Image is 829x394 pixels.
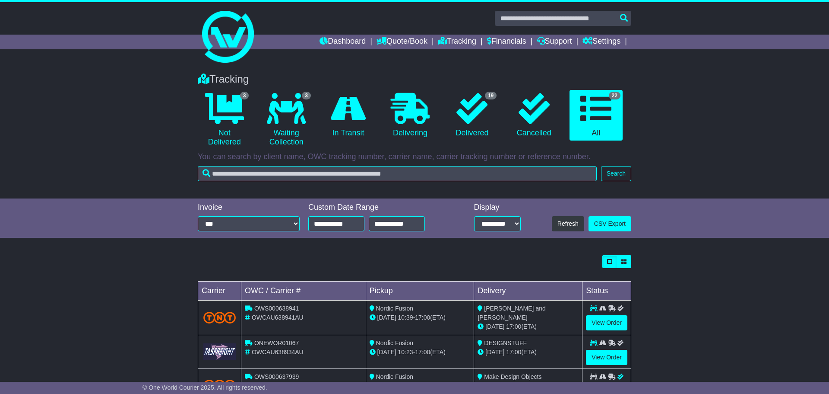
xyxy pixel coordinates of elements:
[589,216,631,231] a: CSV Export
[252,349,304,356] span: OWCAU638934AU
[203,380,236,391] img: TNT_Domestic.png
[259,90,313,150] a: 3 Waiting Collection
[478,322,579,331] div: (ETA)
[240,92,249,99] span: 3
[370,313,471,322] div: - (ETA)
[601,166,631,181] button: Search
[474,203,521,212] div: Display
[203,343,236,360] img: GetCarrierServiceLogo
[198,282,241,301] td: Carrier
[254,373,299,380] span: OWS000637939
[198,152,631,162] p: You can search by client name, OWC tracking number, carrier name, carrier tracking number or refe...
[398,314,413,321] span: 10:39
[322,90,375,141] a: In Transit
[485,323,504,330] span: [DATE]
[398,349,413,356] span: 10:23
[377,349,396,356] span: [DATE]
[241,282,366,301] td: OWC / Carrier #
[302,92,311,99] span: 3
[485,349,504,356] span: [DATE]
[478,348,579,357] div: (ETA)
[586,350,627,365] a: View Order
[582,282,631,301] td: Status
[203,312,236,324] img: TNT_Domestic.png
[415,349,430,356] span: 17:00
[252,314,304,321] span: OWCAU638941AU
[254,340,299,346] span: ONEWOR01067
[609,92,620,99] span: 22
[376,340,413,346] span: Nordic Fusion
[383,90,437,141] a: Delivering
[438,35,476,49] a: Tracking
[552,216,584,231] button: Refresh
[320,35,366,49] a: Dashboard
[487,35,526,49] a: Financials
[537,35,572,49] a: Support
[198,203,300,212] div: Invoice
[415,314,430,321] span: 17:00
[370,348,471,357] div: - (ETA)
[485,92,497,99] span: 19
[484,373,541,380] span: Make Design Objects
[570,90,623,141] a: 22 All
[506,323,521,330] span: 17:00
[582,35,620,49] a: Settings
[198,90,251,150] a: 3 Not Delivered
[376,305,413,312] span: Nordic Fusion
[586,315,627,330] a: View Order
[193,73,636,86] div: Tracking
[142,384,267,391] span: © One World Courier 2025. All rights reserved.
[377,314,396,321] span: [DATE]
[376,373,413,380] span: Nordic Fusion
[507,90,560,141] a: Cancelled
[377,35,427,49] a: Quote/Book
[254,305,299,312] span: OWS000638941
[484,340,527,346] span: DESIGNSTUFF
[474,282,582,301] td: Delivery
[366,282,474,301] td: Pickup
[478,305,545,321] span: [PERSON_NAME] and [PERSON_NAME]
[506,349,521,356] span: 17:00
[446,90,499,141] a: 19 Delivered
[308,203,447,212] div: Custom Date Range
